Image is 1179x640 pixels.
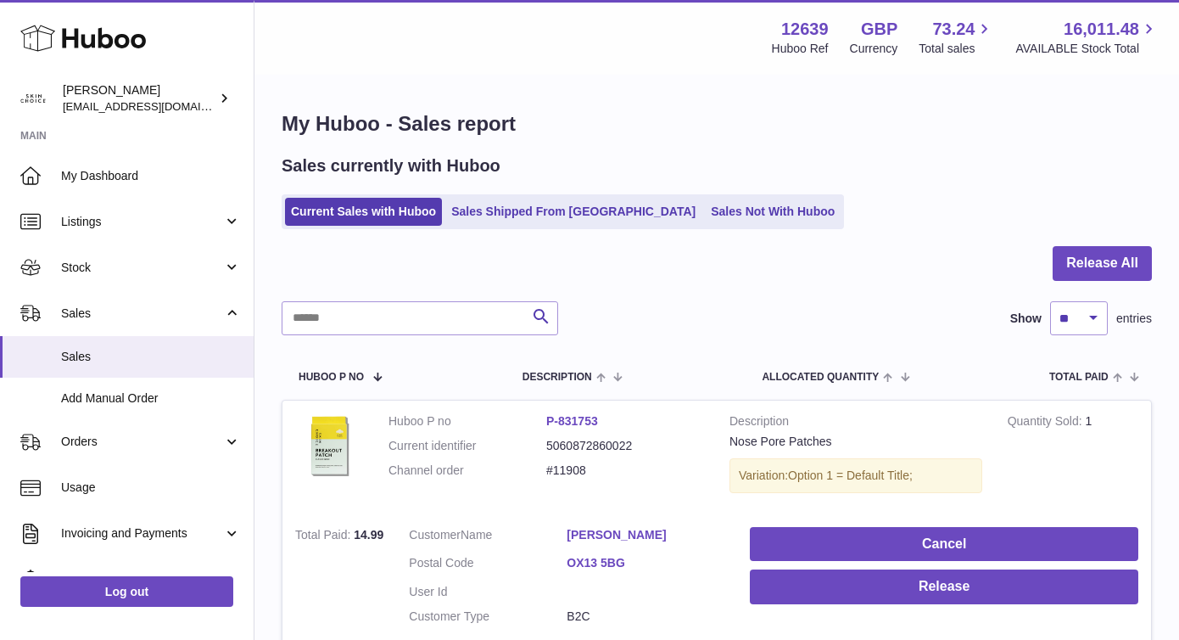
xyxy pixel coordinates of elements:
[354,528,383,542] span: 14.99
[20,576,233,607] a: Log out
[409,528,461,542] span: Customer
[61,214,223,230] span: Listings
[995,401,1151,514] td: 1
[1049,372,1109,383] span: Total paid
[567,527,724,543] a: [PERSON_NAME]
[61,390,241,407] span: Add Manual Order
[388,413,546,429] dt: Huboo P no
[61,306,223,322] span: Sales
[20,86,46,111] img: admin@skinchoice.com
[282,110,1152,138] h1: My Huboo - Sales report
[61,434,223,450] span: Orders
[1015,41,1159,57] span: AVAILABLE Stock Total
[919,41,994,57] span: Total sales
[409,527,567,547] dt: Name
[61,349,241,365] span: Sales
[1064,18,1139,41] span: 16,011.48
[445,198,701,226] a: Sales Shipped From [GEOGRAPHIC_DATA]
[409,609,567,625] dt: Customer Type
[388,463,546,479] dt: Channel order
[919,18,994,57] a: 73.24 Total sales
[63,99,249,113] span: [EMAIL_ADDRESS][DOMAIN_NAME]
[750,570,1138,604] button: Release
[1053,246,1152,281] button: Release All
[409,555,567,575] dt: Postal Code
[61,525,223,542] span: Invoicing and Payments
[61,480,241,496] span: Usage
[546,414,598,428] a: P-831753
[567,555,724,571] a: OX13 5BG
[546,438,704,454] dd: 5060872860022
[781,18,829,41] strong: 12639
[295,413,363,481] img: 126391698654631.jpg
[788,469,913,482] span: Option 1 = Default Title;
[61,571,241,587] span: Cases
[546,463,704,479] dd: #11908
[388,438,546,454] dt: Current identifier
[61,260,223,276] span: Stock
[729,458,982,493] div: Variation:
[1010,311,1042,327] label: Show
[861,18,897,41] strong: GBP
[729,434,982,450] div: Nose Pore Patches
[850,41,898,57] div: Currency
[1015,18,1159,57] a: 16,011.48 AVAILABLE Stock Total
[729,413,982,434] strong: Description
[705,198,841,226] a: Sales Not With Huboo
[282,154,500,177] h2: Sales currently with Huboo
[522,372,592,383] span: Description
[299,372,364,383] span: Huboo P no
[762,372,879,383] span: ALLOCATED Quantity
[285,198,442,226] a: Current Sales with Huboo
[932,18,975,41] span: 73.24
[61,168,241,184] span: My Dashboard
[772,41,829,57] div: Huboo Ref
[750,527,1138,562] button: Cancel
[63,82,215,115] div: [PERSON_NAME]
[567,609,724,625] dd: B2C
[409,584,567,600] dt: User Id
[295,528,354,546] strong: Total Paid
[1116,311,1152,327] span: entries
[1008,414,1086,432] strong: Quantity Sold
